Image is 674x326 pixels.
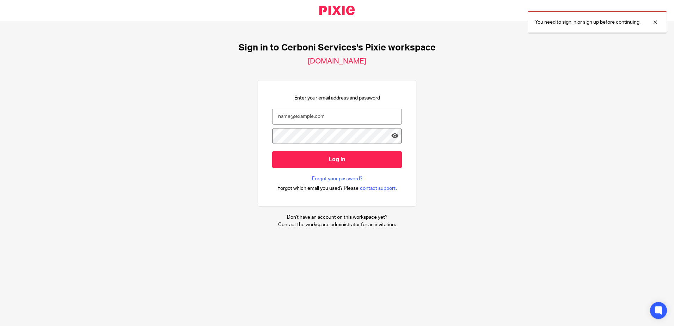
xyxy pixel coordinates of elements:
div: . [277,184,397,192]
input: name@example.com [272,109,402,125]
p: Contact the workspace administrator for an invitation. [278,221,396,228]
h2: [DOMAIN_NAME] [308,57,366,66]
span: Forgot which email you used? Please [277,185,359,192]
input: Log in [272,151,402,168]
p: You need to sign in or sign up before continuing. [535,19,641,26]
p: Enter your email address and password [294,95,380,102]
a: Forgot your password? [312,175,362,182]
p: Don't have an account on this workspace yet? [278,214,396,221]
h1: Sign in to Cerboni Services's Pixie workspace [239,42,436,53]
span: contact support [360,185,396,192]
